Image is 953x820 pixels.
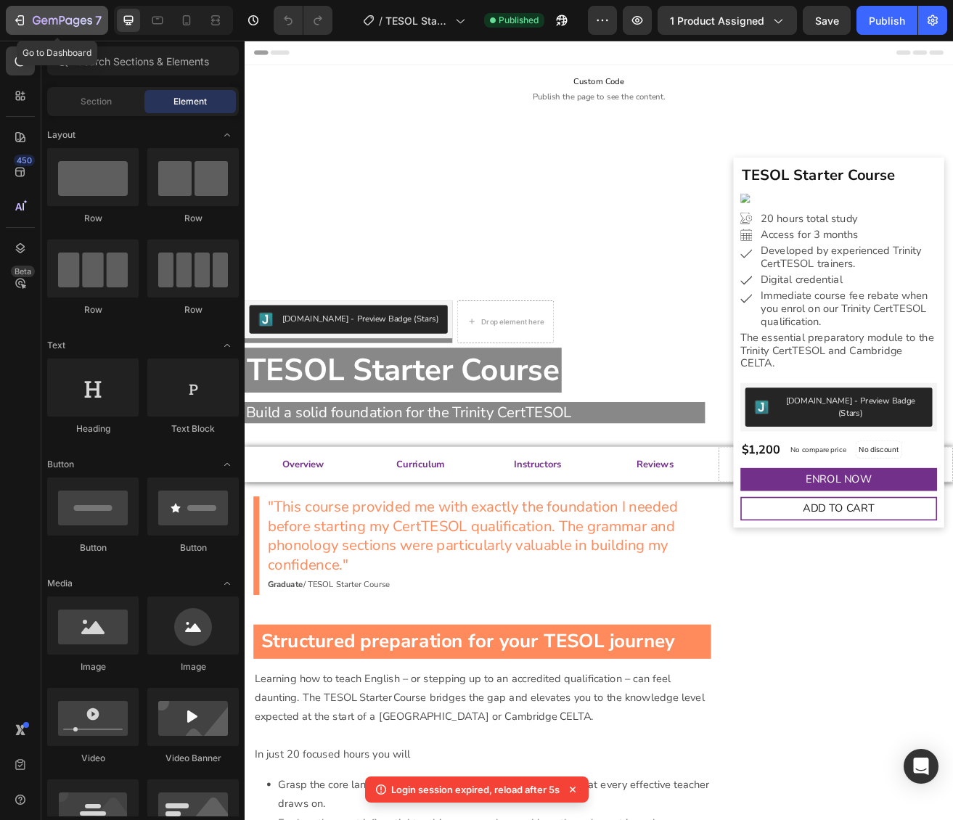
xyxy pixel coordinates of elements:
img: %7B%7B%20product.media[4]%20%7C%20image_url:%20width:%201464,%20height:%20432%20%7D%7D [610,188,851,200]
h2: "This course provided me with exactly the foundation I needed before starting my CertTESOL qualif... [27,560,573,657]
div: ADD TO CART [687,567,774,583]
span: Section [81,95,112,108]
p: / TESOL Starter Course [28,659,572,677]
span: Element [173,95,207,108]
span: Layout [47,128,75,142]
img: Digital credential [610,287,624,302]
button: 1 product assigned [658,6,797,35]
span: Digital credential [635,287,735,303]
span: 1 product assigned [670,13,764,28]
div: Button [47,541,139,554]
div: Row [147,303,239,316]
img: Judgeme.png [627,442,645,459]
span: Toggle open [216,123,239,147]
div: Image [47,660,139,673]
div: 450 [14,155,35,166]
button: Judge.me - Preview Badge (Stars) [615,427,846,475]
div: Row [47,303,139,316]
span: Text [47,339,65,352]
span: Button [47,458,74,471]
p: No compare price [671,499,740,507]
span: Media [47,577,73,590]
span: Toggle open [216,334,239,357]
div: Open Intercom Messenger [904,749,938,784]
div: Row [147,212,239,225]
div: [DOMAIN_NAME] - Preview Badge (Stars) [656,435,834,466]
button: Publish [856,6,917,35]
span: Access for 3 months [635,231,755,247]
div: Image [147,660,239,673]
div: Drop element here [291,340,368,351]
div: Heading [47,422,139,435]
button: ADD TO CART [610,561,851,589]
span: Developed by experienced Trinity CertTESOL trainers. [635,251,851,282]
div: Video Banner [147,752,239,765]
p: Login session expired, reload after 5s [391,782,560,797]
span: / [379,13,383,28]
button: 7 [6,6,108,35]
div: Publish [869,13,905,28]
div: Button [147,541,239,554]
div: Beta [11,266,35,277]
strong: Graduate [28,661,72,675]
p: No discount [756,496,804,509]
div: Video [47,752,139,765]
span: TESOL Starter Course [385,13,449,28]
span: Toggle open [216,572,239,595]
p: Build a solid foundation for the Trinity CertTESOL [1,446,565,470]
a: Instructors [288,501,433,541]
button: ENROL NOW [610,525,851,554]
h2: Structured preparation for your TESOL journey [19,722,565,755]
span: Save [815,15,839,27]
h2: TESOL Starter Course [610,152,851,179]
div: Undo/Redo [274,6,332,35]
button: Save [803,6,851,35]
span: The essential preparatory module to the Trinity CertTESOL and Cambridge CELTA. [610,358,851,405]
a: Reviews [433,501,577,541]
span: Published [499,14,539,27]
div: ENROL NOW [690,531,771,548]
span: 20 hours total study [635,211,754,227]
p: 7 [95,12,102,29]
div: Text Block [147,422,239,435]
a: Curriculum [144,501,289,541]
div: Row [47,212,139,225]
iframe: Design area [245,41,953,820]
div: $1,200 [610,492,660,514]
span: Toggle open [216,453,239,476]
span: Immediate course fee rebate when you enrol on our Trinity CertTESOL qualification. [635,306,851,353]
input: Search Sections & Elements [47,46,239,75]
